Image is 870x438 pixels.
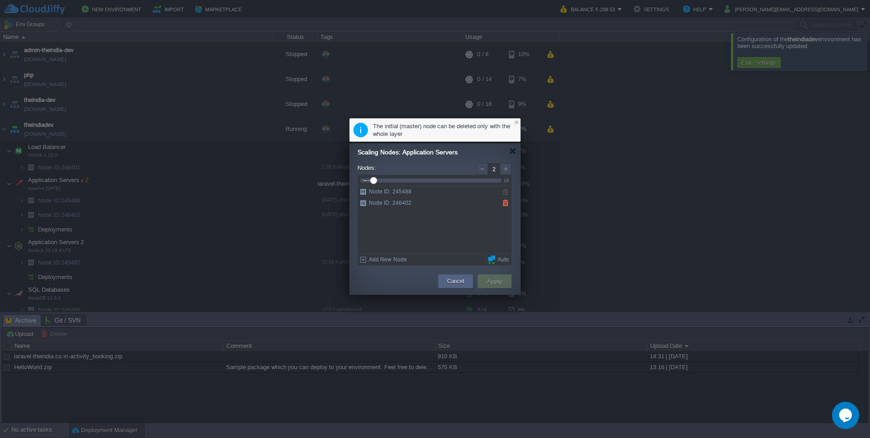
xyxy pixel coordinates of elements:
[447,277,464,286] button: Cancel
[832,402,861,429] iframe: chat widget
[358,197,498,208] div: Node ID: 246402
[486,254,511,265] div: Auto
[484,276,505,287] button: Apply
[358,186,511,197] div: Node ID: 245488
[502,178,511,183] div: 16
[358,254,511,265] div: Add New Node
[373,122,516,138] div: The initial (master) node can be deleted only with the whole layer
[358,149,458,156] span: Scaling Nodes: Application Servers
